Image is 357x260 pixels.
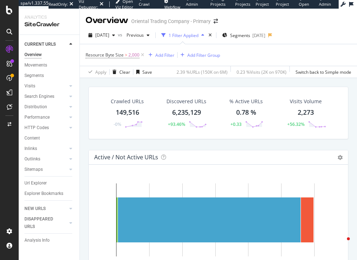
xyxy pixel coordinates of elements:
[131,18,211,25] div: Oriental Trading Company - Primary
[24,145,37,152] div: Inlinks
[24,20,74,29] div: SiteCrawler
[125,52,127,58] span: >
[124,32,144,38] span: Previous
[24,215,67,231] a: DISAPPEARED URLS
[256,1,269,13] span: Project Page
[166,98,206,105] div: Discovered URLs
[128,50,139,60] span: 2,000
[24,41,56,48] div: CURRENT URLS
[319,1,331,13] span: Admin Page
[155,52,174,58] div: Add Filter
[24,82,35,90] div: Visits
[124,29,152,41] button: Previous
[187,52,220,58] div: Add Filter Group
[24,145,67,152] a: Inlinks
[24,179,47,187] div: Url Explorer
[24,93,67,100] a: Search Engines
[146,51,174,59] button: Add Filter
[118,32,124,38] span: vs
[119,69,130,75] div: Clear
[24,215,61,231] div: DISAPPEARED URLS
[86,52,124,58] span: Resource Byte Size
[229,98,263,105] div: % Active URLs
[24,237,50,244] div: Analysis Info
[24,155,40,163] div: Outlinks
[24,166,67,173] a: Sitemaps
[24,155,67,163] a: Outlinks
[95,32,109,38] span: 2024 Sep. 6th
[219,29,268,41] button: Segments[DATE]
[276,1,290,13] span: Project Settings
[114,121,121,127] div: -0%
[24,51,74,59] a: Overview
[95,69,106,75] div: Apply
[24,134,74,142] a: Content
[24,103,67,111] a: Distribution
[24,124,49,132] div: HTTP Codes
[86,29,118,41] button: [DATE]
[24,51,42,59] div: Overview
[293,66,351,78] button: Switch back to Simple mode
[169,32,198,38] div: 1 Filter Applied
[186,1,204,13] span: Admin Crawl List
[24,237,74,244] a: Analysis Info
[235,1,250,13] span: Projects List
[86,66,106,78] button: Apply
[298,108,314,117] div: 2,273
[24,190,74,197] a: Explorer Bookmarks
[110,66,130,78] button: Clear
[24,205,67,213] a: NEW URLS
[116,108,139,117] div: 149,516
[333,236,350,253] iframe: Intercom live chat
[24,72,44,79] div: Segments
[230,32,250,38] span: Segments
[24,166,43,173] div: Sitemaps
[142,69,152,75] div: Save
[24,82,67,90] a: Visits
[24,41,67,48] a: CURRENT URLS
[24,190,63,197] div: Explorer Bookmarks
[24,205,46,213] div: NEW URLS
[24,179,74,187] a: Url Explorer
[24,103,47,111] div: Distribution
[94,152,158,162] h4: Active / Not Active URLs
[24,114,67,121] a: Performance
[178,51,220,59] button: Add Filter Group
[236,108,256,117] div: 0.78 %
[86,14,128,27] div: Overview
[159,29,207,41] button: 1 Filter Applied
[24,114,50,121] div: Performance
[290,98,322,105] div: Visits Volume
[207,32,213,39] div: times
[24,93,54,100] div: Search Engines
[24,134,40,142] div: Content
[164,4,180,10] span: Webflow
[24,72,74,79] a: Segments
[338,155,343,160] i: Options
[24,61,47,69] div: Movements
[230,121,242,127] div: +0.33
[177,69,228,75] div: 2.39 % URLs ( 150K on 6M )
[24,61,74,69] a: Movements
[133,66,152,78] button: Save
[172,108,201,117] div: 6,235,129
[296,69,351,75] div: Switch back to Simple mode
[214,19,218,24] div: arrow-right-arrow-left
[168,121,185,127] div: +93.46%
[299,1,310,13] span: Open in dev
[24,124,67,132] a: HTTP Codes
[287,121,305,127] div: +56.32%
[49,1,68,7] div: ReadOnly:
[111,98,144,105] div: Crawled URLs
[24,14,74,20] div: Analytics
[252,32,265,38] div: [DATE]
[237,69,287,75] div: 0.23 % Visits ( 2K on 970K )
